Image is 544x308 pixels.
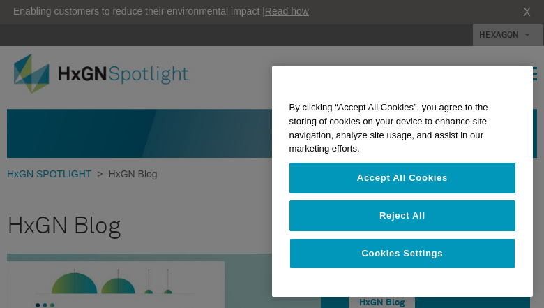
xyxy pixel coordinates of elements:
div: By clicking “Accept All Cookies”, you agree to the storing of cookies on your device to enhance s... [272,94,533,163]
div: Privacy [272,66,533,297]
button: Cookies Settings [289,238,515,269]
div: Cookie banner [272,66,533,297]
button: Reject All [289,200,515,231]
button: Accept All Cookies [289,163,515,193]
